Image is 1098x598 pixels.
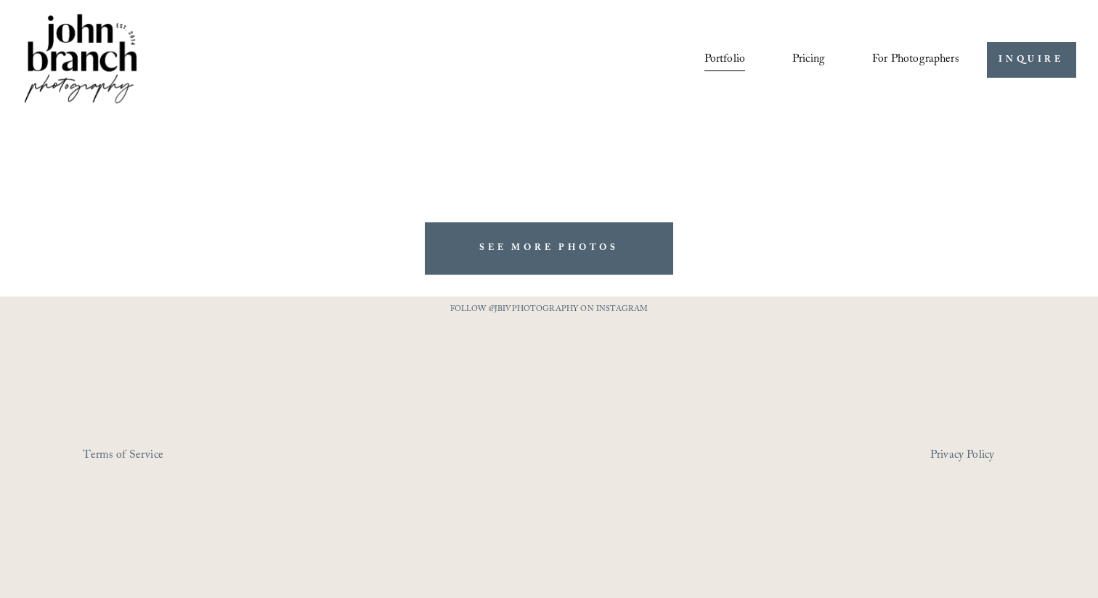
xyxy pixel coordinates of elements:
[930,445,1057,467] a: Privacy Policy
[425,222,673,274] a: SEE MORE PHOTOS
[872,47,959,72] a: folder dropdown
[22,11,139,109] img: John Branch IV Photography
[792,47,825,72] a: Pricing
[422,302,676,318] p: FOLLOW @JBIVPHOTOGRAPHY ON INSTAGRAM
[872,49,959,71] span: For Photographers
[83,445,252,467] a: Terms of Service
[704,47,745,72] a: Portfolio
[987,42,1076,78] a: INQUIRE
